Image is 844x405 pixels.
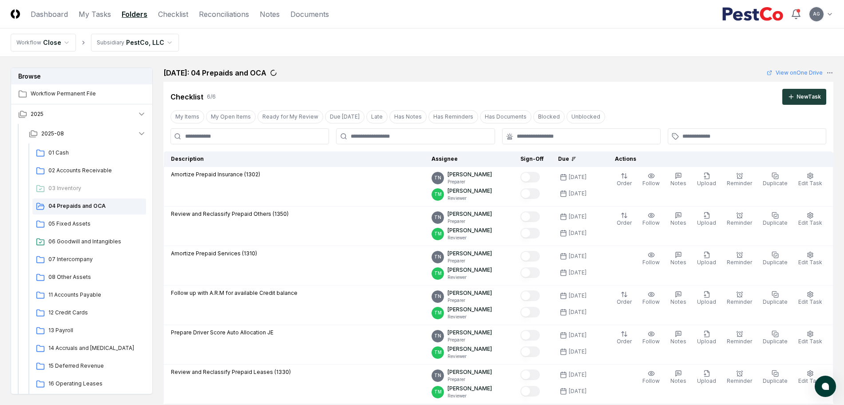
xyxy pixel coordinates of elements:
div: [DATE] [569,252,586,260]
span: TM [434,230,442,237]
button: Duplicate [761,171,789,189]
button: Follow [641,210,662,229]
button: Has Documents [480,110,531,123]
span: 02 Accounts Receivable [48,167,143,175]
span: Edit Task [798,298,822,305]
p: Preparer [448,297,492,304]
div: [DATE] [569,371,586,379]
button: atlas-launcher [815,376,836,397]
p: Reviewer [448,274,492,281]
button: NewTask [782,89,826,105]
span: Workflow Permanent File [31,90,146,98]
p: [PERSON_NAME] [448,306,492,314]
span: Notes [670,338,686,345]
a: Notes [260,9,280,20]
span: Edit Task [798,180,822,187]
button: Duplicate [761,250,789,268]
span: Notes [670,219,686,226]
p: Reviewer [448,195,492,202]
div: Subsidiary [97,39,124,47]
span: Notes [670,259,686,266]
div: [DATE] [569,387,586,395]
p: [PERSON_NAME] [448,226,492,234]
p: Reviewer [448,393,492,399]
button: AG [808,6,824,22]
button: Mark complete [520,172,540,183]
div: [DATE] [569,229,586,237]
button: Ready for My Review [258,110,323,123]
p: Reviewer [448,353,492,360]
h2: [DATE]: 04 Prepaids and OCA [163,67,266,78]
div: 6 / 6 [207,93,216,101]
span: Follow [642,338,660,345]
p: [PERSON_NAME] [448,289,492,297]
span: 01 Cash [48,149,143,157]
button: Upload [695,250,718,268]
span: Edit Task [798,338,822,345]
p: Amortize Prepaid Insurance (1302) [171,171,260,179]
a: 11 Accounts Payable [32,287,146,303]
p: [PERSON_NAME] [448,187,492,195]
span: 2025 [31,110,44,118]
div: New Task [796,93,821,101]
a: 08 Other Assets [32,270,146,286]
button: Has Reminders [428,110,478,123]
button: Duplicate [761,210,789,229]
a: 02 Accounts Receivable [32,163,146,179]
button: Reminder [725,329,754,347]
span: TN [434,175,441,181]
a: Workflow Permanent File [11,84,153,104]
div: [DATE] [569,308,586,316]
span: Order [617,219,632,226]
p: [PERSON_NAME] [448,171,492,179]
span: TN [434,293,441,300]
p: Reviewer [448,234,492,241]
span: 05 Fixed Assets [48,220,143,228]
span: Order [617,298,632,305]
h3: Browse [11,68,152,84]
span: 06 Goodwill and Intangibles [48,238,143,246]
span: Upload [697,338,716,345]
span: TN [434,372,441,379]
img: Logo [11,9,20,19]
a: 13 Payroll [32,323,146,339]
button: Follow [641,171,662,189]
a: 01 Cash [32,145,146,161]
span: Upload [697,377,716,384]
button: Edit Task [796,171,824,189]
span: Edit Task [798,259,822,266]
a: 05 Fixed Assets [32,216,146,232]
button: Mark complete [520,330,540,341]
p: Review and Reclassify Prepaid Others (1350) [171,210,289,218]
span: 2025-08 [41,130,64,138]
span: Order [617,180,632,187]
span: 04 Prepaids and OCA [48,202,143,210]
span: TM [434,191,442,198]
a: My Tasks [79,9,111,20]
button: Follow [641,368,662,387]
button: Upload [695,368,718,387]
a: 16 Operating Leases [32,376,146,392]
button: Edit Task [796,210,824,229]
p: [PERSON_NAME] [448,329,492,337]
span: Edit Task [798,377,822,384]
div: [DATE] [569,331,586,339]
button: Edit Task [796,368,824,387]
span: Reminder [727,338,752,345]
a: Dashboard [31,9,68,20]
button: Mark complete [520,228,540,238]
div: [DATE] [569,173,586,181]
div: [DATE] [569,348,586,356]
button: Unblocked [567,110,605,123]
button: Notes [669,250,688,268]
span: Duplicate [763,180,788,187]
span: 13 Payroll [48,326,143,334]
p: Preparer [448,218,492,225]
th: Sign-Off [513,151,551,167]
span: Reminder [727,377,752,384]
span: Reminder [727,180,752,187]
span: Duplicate [763,298,788,305]
button: 2025-08 [22,124,153,143]
button: Mark complete [520,188,540,199]
span: Follow [642,219,660,226]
